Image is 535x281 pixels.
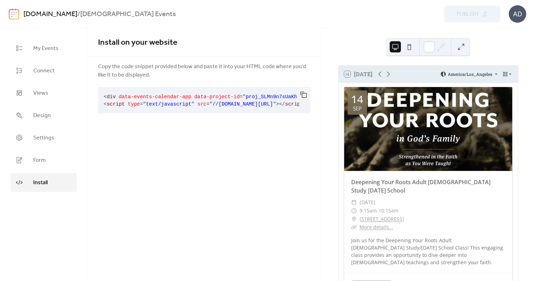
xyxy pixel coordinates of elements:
div: ​ [351,215,357,223]
a: More details... [360,224,393,230]
span: //[DOMAIN_NAME][URL] [213,101,273,107]
div: AD [509,5,526,23]
span: Views [33,89,48,98]
b: [DEMOGRAPHIC_DATA] Events [80,8,176,21]
span: = [140,101,143,107]
span: Copy the code snippet provided below and paste it into your HTML code where you'd like it to be d... [98,63,311,79]
div: ​ [351,223,357,231]
span: " [209,101,213,107]
span: " [191,101,194,107]
span: script [285,101,303,107]
a: [STREET_ADDRESS] [360,215,404,223]
span: type [128,101,140,107]
span: = [207,101,210,107]
span: " [143,101,146,107]
span: text/javascript [146,101,192,107]
a: Form [11,151,77,170]
span: " [243,94,246,100]
span: Design [33,111,51,120]
span: > [276,101,279,107]
span: " [273,101,276,107]
a: Views [11,84,77,102]
span: Settings [33,134,54,142]
span: = [240,94,243,100]
span: Install on your website [98,35,177,50]
a: Deepening Your Roots Adult [DEMOGRAPHIC_DATA] Study [DATE] School [351,178,491,194]
span: Form [33,156,46,165]
span: [DATE] [360,198,375,207]
a: [DOMAIN_NAME] [23,8,77,21]
span: data-project-id [194,94,240,100]
span: < [104,101,107,107]
span: script [107,101,125,107]
span: 10:15am [378,207,398,215]
span: </ [279,101,285,107]
span: < [104,94,107,100]
img: logo [9,8,19,20]
span: Install [33,179,48,187]
span: America/Los_Angeles [448,72,492,76]
a: Design [11,106,77,125]
span: 9:15am [360,207,377,215]
span: My Events [33,44,58,53]
b: / [77,8,80,21]
span: Connect [33,67,55,75]
span: proj_SLMn9n7sUaKhfBA7baOU9 [246,94,325,100]
a: Connect [11,61,77,80]
a: Install [11,173,77,192]
div: ​ [351,198,357,207]
div: 14 [351,94,363,105]
a: My Events [11,39,77,58]
div: ​ [351,207,357,215]
div: Join us for the Deepening Your Roots Adult [DEMOGRAPHIC_DATA] Study/[DATE] School Class! This eng... [344,237,512,266]
a: Settings [11,128,77,147]
span: div [107,94,116,100]
span: data-events-calendar-app [119,94,191,100]
span: - [377,207,378,215]
span: src [197,101,207,107]
div: Sep [353,106,362,111]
